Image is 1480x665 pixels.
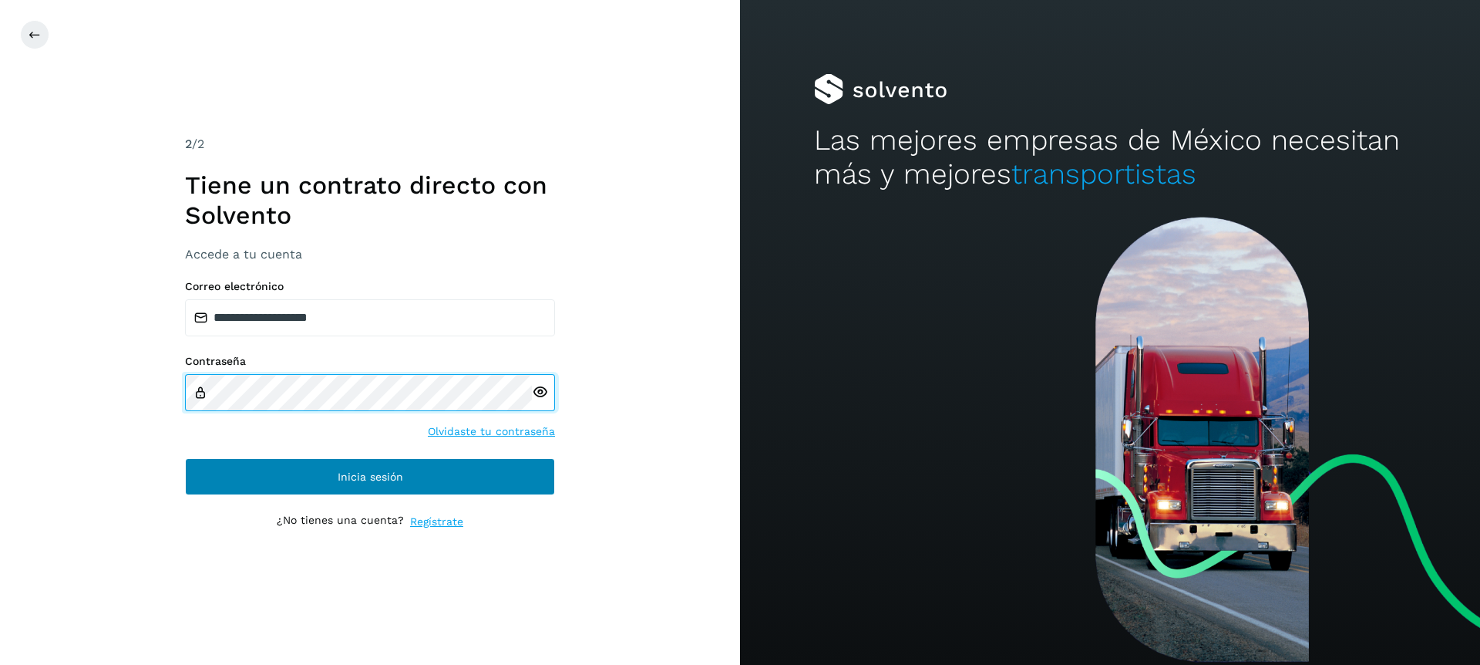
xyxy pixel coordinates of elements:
span: 2 [185,137,192,151]
a: Regístrate [410,514,463,530]
p: ¿No tienes una cuenta? [277,514,404,530]
h2: Las mejores empresas de México necesitan más y mejores [814,123,1406,192]
span: transportistas [1011,157,1196,191]
span: Inicia sesión [338,471,403,482]
div: /2 [185,135,555,154]
h1: Tiene un contrato directo con Solvento [185,170,555,230]
label: Correo electrónico [185,280,555,293]
h3: Accede a tu cuenta [185,247,555,262]
a: Olvidaste tu contraseña [428,424,555,440]
label: Contraseña [185,355,555,368]
button: Inicia sesión [185,458,555,495]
